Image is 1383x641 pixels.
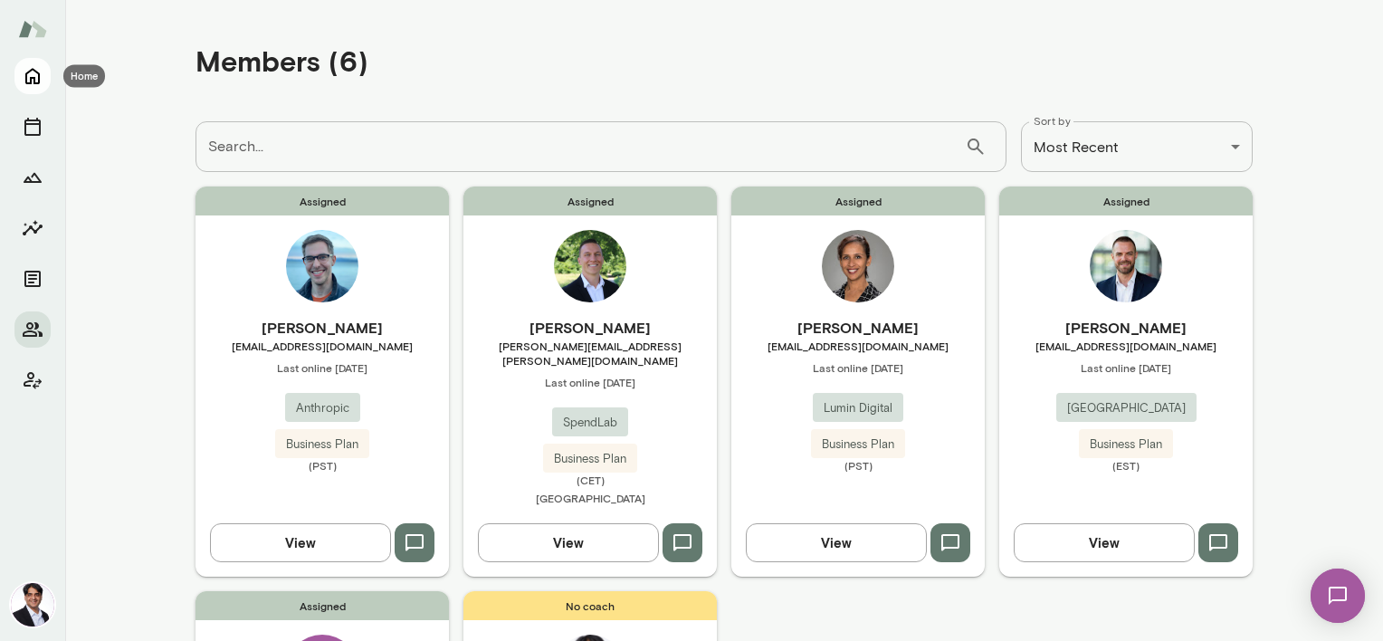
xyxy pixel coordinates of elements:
img: Mento [18,12,47,46]
span: Business Plan [1079,435,1173,454]
span: (CET) [463,473,717,487]
span: Last online [DATE] [999,360,1253,375]
button: Client app [14,362,51,398]
img: Lavanya Rajan [822,230,894,302]
span: (PST) [196,458,449,473]
span: Assigned [731,187,985,215]
span: Anthropic [285,399,360,417]
span: Assigned [463,187,717,215]
span: (EST) [999,458,1253,473]
label: Sort by [1034,113,1071,129]
span: Last online [DATE] [731,360,985,375]
span: SpendLab [552,414,628,432]
h6: [PERSON_NAME] [463,317,717,339]
span: [EMAIL_ADDRESS][DOMAIN_NAME] [731,339,985,353]
span: Last online [DATE] [463,375,717,389]
img: Raj Manghani [11,583,54,627]
span: Assigned [196,591,449,620]
span: Business Plan [275,435,369,454]
span: [GEOGRAPHIC_DATA] [1056,399,1197,417]
div: Most Recent [1021,121,1253,172]
img: Eric Stoltz [286,230,358,302]
button: Insights [14,210,51,246]
img: Stefan Berentsen [554,230,626,302]
span: No coach [463,591,717,620]
button: View [746,523,927,561]
button: View [1014,523,1195,561]
span: [EMAIL_ADDRESS][DOMAIN_NAME] [999,339,1253,353]
span: Lumin Digital [813,399,903,417]
h6: [PERSON_NAME] [731,317,985,339]
span: [EMAIL_ADDRESS][DOMAIN_NAME] [196,339,449,353]
img: Joshua Demers [1090,230,1162,302]
span: [PERSON_NAME][EMAIL_ADDRESS][PERSON_NAME][DOMAIN_NAME] [463,339,717,368]
span: Business Plan [811,435,905,454]
button: Members [14,311,51,348]
span: Assigned [999,187,1253,215]
span: Business Plan [543,450,637,468]
h6: [PERSON_NAME] [196,317,449,339]
span: Last online [DATE] [196,360,449,375]
button: View [210,523,391,561]
div: Home [63,65,105,88]
button: Home [14,58,51,94]
h6: [PERSON_NAME] [999,317,1253,339]
button: Documents [14,261,51,297]
button: Growth Plan [14,159,51,196]
span: [GEOGRAPHIC_DATA] [536,492,645,504]
span: Assigned [196,187,449,215]
span: (PST) [731,458,985,473]
h4: Members (6) [196,43,368,78]
button: View [478,523,659,561]
button: Sessions [14,109,51,145]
